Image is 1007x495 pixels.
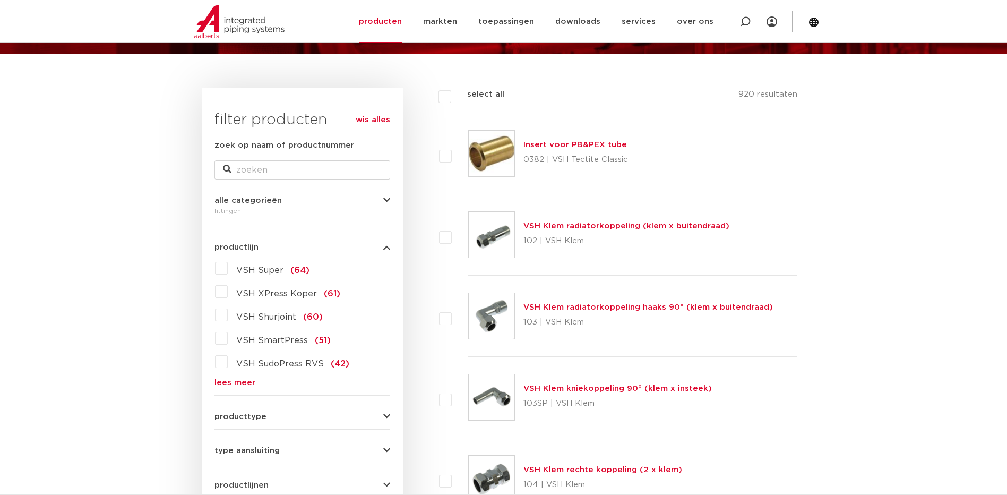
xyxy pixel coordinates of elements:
[469,293,514,339] img: Thumbnail for VSH Klem radiatorkoppeling haaks 90° (klem x buitendraad)
[214,447,280,455] span: type aansluiting
[214,197,390,204] button: alle categorieën
[214,109,390,131] h3: filter producten
[214,413,266,421] span: producttype
[214,243,259,251] span: productlijn
[523,222,729,230] a: VSH Klem radiatorkoppeling (klem x buitendraad)
[214,379,390,387] a: lees meer
[523,303,773,311] a: VSH Klem radiatorkoppeling haaks 90° (klem x buitendraad)
[469,131,514,176] img: Thumbnail for Insert voor PB&PEX tube
[214,481,390,489] button: productlijnen
[523,476,682,493] p: 104 | VSH Klem
[331,360,349,368] span: (42)
[523,395,712,412] p: 103SP | VSH Klem
[214,204,390,217] div: fittingen
[236,266,283,275] span: VSH Super
[738,88,797,105] p: 920 resultaten
[236,360,324,368] span: VSH SudoPress RVS
[356,114,390,126] a: wis alles
[214,413,390,421] button: producttype
[214,160,390,180] input: zoeken
[523,233,729,250] p: 102 | VSH Klem
[236,289,317,298] span: VSH XPress Koper
[469,212,514,258] img: Thumbnail for VSH Klem radiatorkoppeling (klem x buitendraad)
[290,266,309,275] span: (64)
[214,481,269,489] span: productlijnen
[214,197,282,204] span: alle categorieën
[214,243,390,251] button: productlijn
[236,313,296,321] span: VSH Shurjoint
[214,139,354,152] label: zoek op naam of productnummer
[214,447,390,455] button: type aansluiting
[523,385,712,392] a: VSH Klem kniekoppeling 90° (klem x insteek)
[451,88,504,101] label: select all
[523,314,773,331] p: 103 | VSH Klem
[236,336,308,345] span: VSH SmartPress
[469,374,514,420] img: Thumbnail for VSH Klem kniekoppeling 90° (klem x insteek)
[315,336,331,345] span: (51)
[523,141,627,149] a: Insert voor PB&PEX tube
[303,313,323,321] span: (60)
[523,151,628,168] p: 0382 | VSH Tectite Classic
[324,289,340,298] span: (61)
[523,466,682,474] a: VSH Klem rechte koppeling (2 x klem)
